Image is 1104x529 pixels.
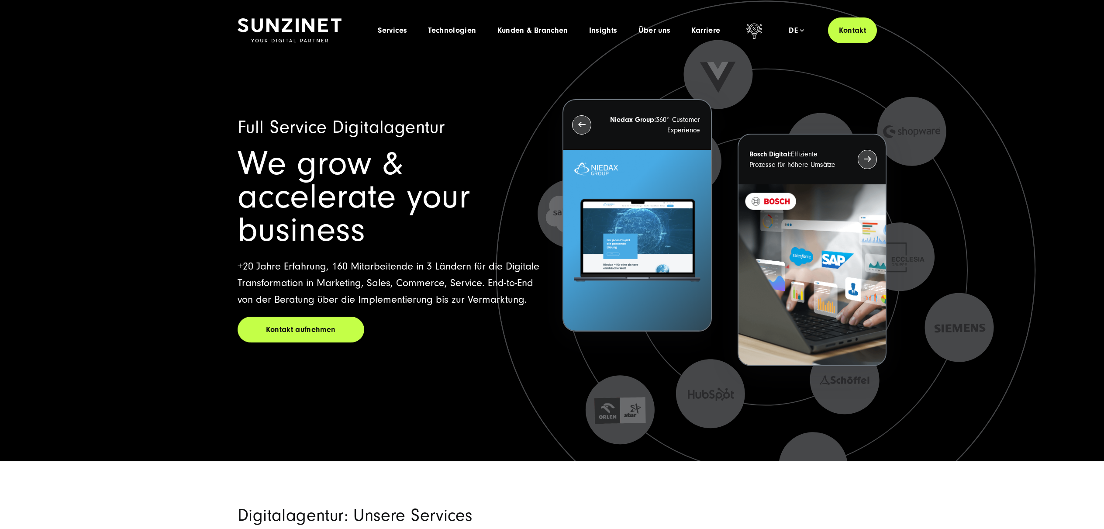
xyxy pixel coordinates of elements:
a: Kontakt [828,17,877,43]
strong: Niedax Group: [610,116,656,124]
h1: We grow & accelerate your business [238,147,542,247]
a: Services [378,26,407,35]
a: Kunden & Branchen [497,26,568,35]
a: Kontakt aufnehmen [238,317,364,342]
img: BOSCH - Kundeprojekt - Digital Transformation Agentur SUNZINET [738,184,886,366]
a: Karriere [691,26,720,35]
button: Niedax Group:360° Customer Experience Letztes Projekt von Niedax. Ein Laptop auf dem die Niedax W... [562,99,711,332]
h2: Digitalagentur: Unsere Services [238,505,652,526]
a: Über uns [638,26,671,35]
img: Letztes Projekt von Niedax. Ein Laptop auf dem die Niedax Website geöffnet ist, auf blauem Hinter... [563,150,711,331]
strong: Bosch Digital: [749,150,791,158]
img: SUNZINET Full Service Digital Agentur [238,18,342,43]
a: Technologien [428,26,476,35]
p: +20 Jahre Erfahrung, 160 Mitarbeitende in 3 Ländern für die Digitale Transformation in Marketing,... [238,258,542,308]
a: Insights [589,26,618,35]
span: Full Service Digitalagentur [238,117,445,138]
p: Effiziente Prozesse für höhere Umsätze [749,149,842,170]
p: 360° Customer Experience [607,114,700,135]
div: de [789,26,804,35]
button: Bosch Digital:Effiziente Prozesse für höhere Umsätze BOSCH - Kundeprojekt - Digital Transformatio... [738,134,887,366]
